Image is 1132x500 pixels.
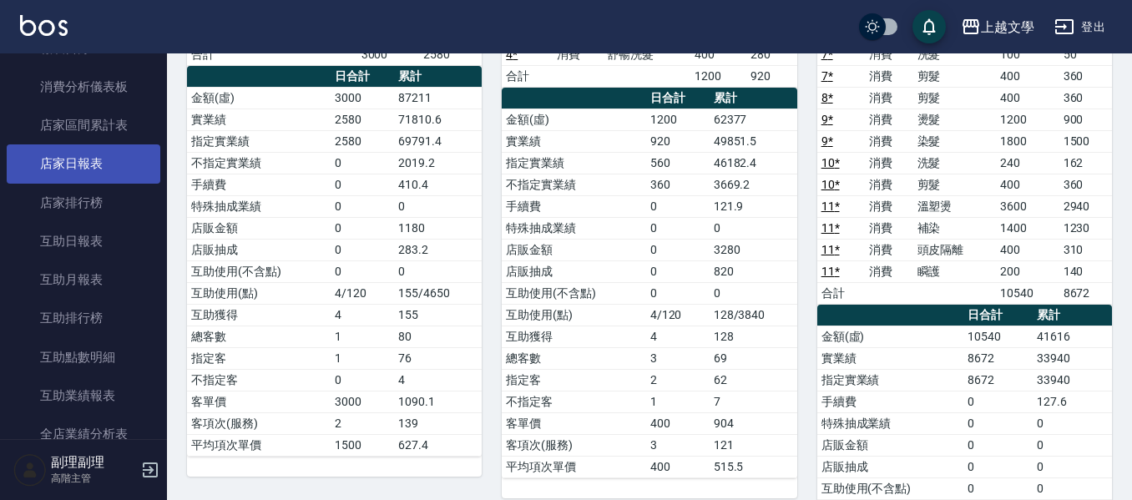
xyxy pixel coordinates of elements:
td: 3280 [710,239,797,260]
td: 消費 [865,130,912,152]
td: 310 [1059,239,1112,260]
td: 4 [646,326,710,347]
th: 累計 [1033,305,1112,326]
td: 互助使用(點) [502,304,645,326]
td: 71810.6 [394,109,482,130]
td: 0 [710,217,797,239]
td: 0 [963,477,1033,499]
td: 0 [394,260,482,282]
td: 410.4 [394,174,482,195]
td: 2 [646,369,710,391]
td: 0 [331,195,394,217]
td: 10540 [963,326,1033,347]
td: 1180 [394,217,482,239]
td: 實業績 [817,347,963,369]
td: 0 [331,174,394,195]
td: 627.4 [394,434,482,456]
td: 指定實業績 [817,369,963,391]
a: 互助月報表 [7,260,160,299]
td: 實業績 [187,109,331,130]
td: 客單價 [502,412,645,434]
td: 4/120 [331,282,394,304]
td: 指定實業績 [187,130,331,152]
td: 360 [1059,174,1112,195]
td: 消費 [553,43,604,65]
td: 1400 [996,217,1059,239]
td: 消費 [865,109,912,130]
td: 69 [710,347,797,369]
td: 69791.4 [394,130,482,152]
td: 互助獲得 [187,304,331,326]
td: 3000 [357,43,420,65]
td: 4 [394,369,482,391]
td: 2940 [1059,195,1112,217]
button: 登出 [1048,12,1112,43]
a: 店家排行榜 [7,184,160,222]
td: 0 [331,260,394,282]
td: 特殊抽成業績 [187,195,331,217]
a: 互助業績報表 [7,376,160,415]
td: 總客數 [502,347,645,369]
a: 店家日報表 [7,144,160,183]
td: 360 [1059,87,1112,109]
td: 400 [996,87,1059,109]
td: 消費 [865,43,912,65]
td: 4/120 [646,304,710,326]
table: a dense table [502,88,796,478]
td: 互助使用(不含點) [502,282,645,304]
td: 實業績 [502,130,645,152]
td: 3600 [996,195,1059,217]
td: 0 [963,412,1033,434]
td: 2580 [331,109,394,130]
td: 0 [646,217,710,239]
td: 互助獲得 [502,326,645,347]
td: 2 [331,412,394,434]
td: 店販金額 [187,217,331,239]
td: 0 [963,434,1033,456]
td: 客項次(服務) [187,412,331,434]
td: 2580 [331,130,394,152]
td: 0 [331,239,394,260]
td: 41616 [1033,326,1112,347]
td: 49851.5 [710,130,797,152]
td: 3 [646,347,710,369]
td: 0 [1033,456,1112,477]
td: 客單價 [187,391,331,412]
td: 1090.1 [394,391,482,412]
td: 剪髮 [913,174,997,195]
td: 消費 [865,87,912,109]
td: 消費 [865,65,912,87]
td: 店販抽成 [502,260,645,282]
td: 燙髮 [913,109,997,130]
td: 合計 [187,43,244,65]
td: 消費 [865,239,912,260]
td: 240 [996,152,1059,174]
td: 560 [646,152,710,174]
td: 1230 [1059,217,1112,239]
td: 0 [1033,434,1112,456]
h5: 副理副理 [51,454,136,471]
td: 62 [710,369,797,391]
td: 280 [746,43,797,65]
td: 8672 [963,369,1033,391]
td: 店販金額 [817,434,963,456]
td: 400 [996,65,1059,87]
td: 店販金額 [502,239,645,260]
td: 金額(虛) [817,326,963,347]
td: 128 [710,326,797,347]
td: 2580 [419,43,482,65]
td: 1800 [996,130,1059,152]
td: 400 [646,412,710,434]
td: 46182.4 [710,152,797,174]
td: 3669.2 [710,174,797,195]
td: 消費 [865,174,912,195]
td: 920 [646,130,710,152]
td: 0 [646,260,710,282]
td: 200 [996,260,1059,282]
th: 日合計 [331,66,394,88]
td: 消費 [865,152,912,174]
td: 820 [710,260,797,282]
td: 139 [394,412,482,434]
a: 互助排行榜 [7,299,160,337]
td: 50 [1059,43,1112,65]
